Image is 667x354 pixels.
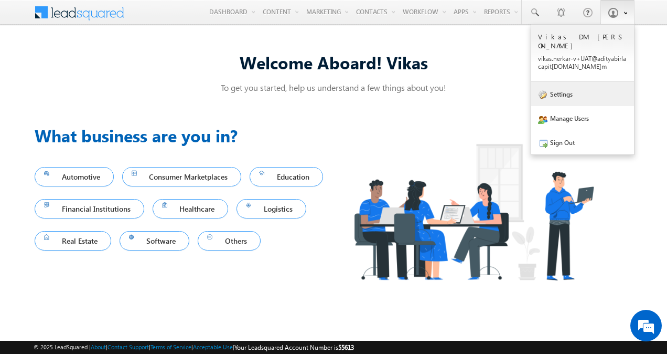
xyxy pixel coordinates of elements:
[35,123,333,148] h3: What business are you in?
[143,276,190,290] em: Start Chat
[35,82,632,93] p: To get you started, help us understand a few things about you!
[234,343,354,351] span: Your Leadsquared Account Number is
[150,343,191,350] a: Terms of Service
[172,5,197,30] div: Minimize live chat window
[35,51,632,74] div: Welcome Aboard! Vikas
[55,55,176,69] div: Chat with us now
[531,25,634,82] a: Vikas DM [PERSON_NAME] vikas.nerkar-v+UAT@adityabirlacapit[DOMAIN_NAME]m
[44,234,102,248] span: Real Estate
[338,343,354,351] span: 55613
[129,234,180,248] span: Software
[259,170,314,184] span: Education
[538,55,627,70] p: vikas .nerk ar-v+ UAT@a ditya birla capit [DOMAIN_NAME] m
[44,170,104,184] span: Automotive
[538,32,627,50] p: Vikas DM [PERSON_NAME]
[162,202,219,216] span: Healthcare
[531,82,634,106] a: Settings
[531,130,634,154] a: Sign Out
[333,123,614,301] img: Industry.png
[34,342,354,352] span: © 2025 LeadSquared | | | | |
[207,234,251,248] span: Others
[246,202,297,216] span: Logistics
[18,55,44,69] img: d_60004797649_company_0_60004797649
[132,170,232,184] span: Consumer Marketplaces
[531,106,634,130] a: Manage Users
[193,343,233,350] a: Acceptable Use
[107,343,149,350] a: Contact Support
[14,97,191,268] textarea: Type your message and hit 'Enter'
[91,343,106,350] a: About
[44,202,135,216] span: Financial Institutions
